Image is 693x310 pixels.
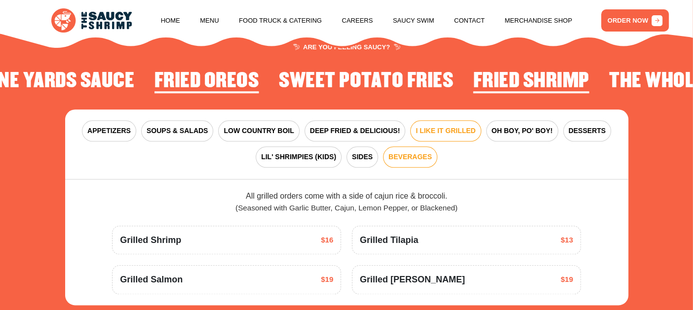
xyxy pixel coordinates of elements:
button: SIDES [346,146,378,168]
button: LOW COUNTRY BOIL [218,120,299,141]
div: All grilled orders come with a side of cajun rice & broccoli. [112,190,580,214]
span: $19 [321,274,333,285]
a: Menu [200,2,219,39]
span: ARE YOU FEELING SAUCY? [293,44,400,50]
a: Merchandise Shop [504,2,572,39]
span: SOUPS & SALADS [147,126,208,136]
button: OH BOY, PO' BOY! [486,120,558,141]
span: DEEP FRIED & DELICIOUS! [310,126,400,136]
button: APPETIZERS [82,120,136,141]
span: I LIKE IT GRILLED [416,126,475,136]
span: Grilled [PERSON_NAME] [360,273,465,286]
span: $13 [561,235,573,246]
span: SIDES [352,152,373,162]
span: DESSERTS [569,126,606,136]
li: 4 of 4 [279,69,453,95]
span: BEVERAGES [388,152,432,162]
li: 1 of 4 [473,69,589,95]
span: (Seasoned with Garlic Butter, Cajun, Lemon Pepper, or Blackened) [235,204,458,212]
button: DEEP FRIED & DELICIOUS! [305,120,406,141]
img: logo [51,8,131,33]
a: Saucy Swim [393,2,434,39]
span: Grilled Tilapia [360,234,419,247]
a: Contact [454,2,485,39]
button: I LIKE IT GRILLED [410,120,481,141]
span: $16 [321,235,333,246]
button: LIL' SHRIMPIES (KIDS) [256,146,342,168]
span: LIL' SHRIMPIES (KIDS) [261,152,336,162]
span: Grilled Salmon [120,273,183,286]
button: DESSERTS [563,120,611,141]
span: $19 [561,274,573,285]
span: LOW COUNTRY BOIL [224,126,294,136]
span: APPETIZERS [87,126,131,136]
h2: Fried Oreos [154,69,259,92]
h2: Sweet Potato Fries [279,69,453,92]
button: BEVERAGES [383,146,437,168]
span: Grilled Shrimp [120,234,181,247]
li: 3 of 4 [154,69,259,95]
a: Careers [342,2,373,39]
a: Food Truck & Catering [239,2,322,39]
a: Home [161,2,180,39]
button: SOUPS & SALADS [141,120,213,141]
h2: Fried Shrimp [473,69,589,92]
span: OH BOY, PO' BOY! [492,126,553,136]
a: ORDER NOW [601,9,669,32]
